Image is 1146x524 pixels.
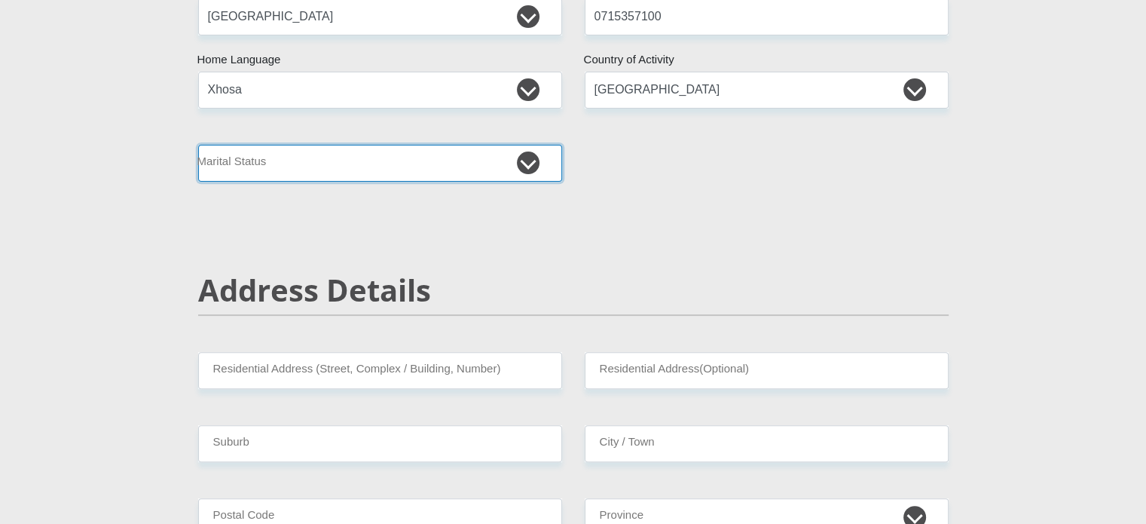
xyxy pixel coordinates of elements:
input: City [585,425,949,462]
h2: Address Details [198,272,949,308]
input: Address line 2 (Optional) [585,352,949,389]
input: Valid residential address [198,352,562,389]
input: Suburb [198,425,562,462]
